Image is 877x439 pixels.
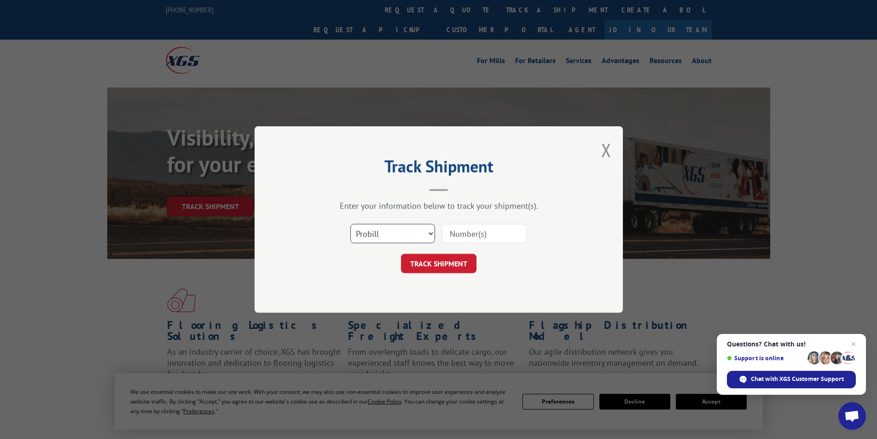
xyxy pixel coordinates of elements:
[442,224,527,243] input: Number(s)
[601,138,611,162] button: Close modal
[301,200,577,211] div: Enter your information below to track your shipment(s).
[838,402,866,430] div: Open chat
[301,160,577,177] h2: Track Shipment
[848,339,859,350] span: Close chat
[727,340,856,348] span: Questions? Chat with us!
[751,375,844,383] span: Chat with XGS Customer Support
[727,355,804,362] span: Support is online
[727,371,856,388] div: Chat with XGS Customer Support
[401,254,476,273] button: TRACK SHIPMENT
